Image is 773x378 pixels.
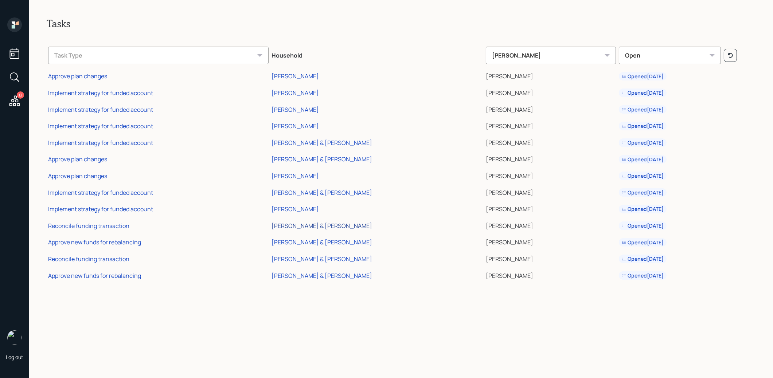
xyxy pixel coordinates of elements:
div: Opened [DATE] [622,89,664,97]
div: [PERSON_NAME] & [PERSON_NAME] [272,189,372,197]
div: [PERSON_NAME] & [PERSON_NAME] [272,255,372,263]
div: Approve new funds for rebalancing [48,238,141,246]
td: [PERSON_NAME] [484,83,617,100]
td: [PERSON_NAME] [484,166,617,183]
div: Implement strategy for funded account [48,139,153,147]
div: Task Type [48,47,269,64]
div: Opened [DATE] [622,172,664,180]
div: Log out [6,354,23,361]
td: [PERSON_NAME] [484,117,617,133]
td: [PERSON_NAME] [484,133,617,150]
td: [PERSON_NAME] [484,67,617,84]
div: Reconcile funding transaction [48,222,129,230]
td: [PERSON_NAME] [484,183,617,200]
div: [PERSON_NAME] & [PERSON_NAME] [272,222,372,230]
div: [PERSON_NAME] & [PERSON_NAME] [272,155,372,163]
td: [PERSON_NAME] [484,200,617,216]
div: [PERSON_NAME] [486,47,616,64]
div: [PERSON_NAME] [272,205,319,213]
td: [PERSON_NAME] [484,100,617,117]
div: Approve plan changes [48,72,107,80]
td: [PERSON_NAME] [484,216,617,233]
td: [PERSON_NAME] [484,150,617,167]
div: Opened [DATE] [622,189,664,196]
div: Approve plan changes [48,155,107,163]
div: Opened [DATE] [622,239,664,246]
div: Opened [DATE] [622,156,664,163]
div: Approve new funds for rebalancing [48,272,141,280]
div: [PERSON_NAME] [272,172,319,180]
td: [PERSON_NAME] [484,233,617,250]
div: [PERSON_NAME] & [PERSON_NAME] [272,139,372,147]
div: [PERSON_NAME] & [PERSON_NAME] [272,238,372,246]
h2: Tasks [47,17,756,30]
div: Opened [DATE] [622,222,664,229]
div: [PERSON_NAME] & [PERSON_NAME] [272,272,372,280]
div: Opened [DATE] [622,106,664,113]
td: [PERSON_NAME] [484,249,617,266]
div: Approve plan changes [48,172,107,180]
div: Reconcile funding transaction [48,255,129,263]
td: [PERSON_NAME] [484,266,617,283]
div: Open [619,47,721,64]
div: Opened [DATE] [622,73,664,80]
img: treva-nostdahl-headshot.png [7,330,22,345]
div: Opened [DATE] [622,205,664,213]
div: Opened [DATE] [622,272,664,279]
div: [PERSON_NAME] [272,122,319,130]
div: Implement strategy for funded account [48,189,153,197]
div: [PERSON_NAME] [272,106,319,114]
div: Implement strategy for funded account [48,89,153,97]
div: [PERSON_NAME] [272,89,319,97]
div: Opened [DATE] [622,122,664,130]
div: Implement strategy for funded account [48,122,153,130]
div: Opened [DATE] [622,139,664,146]
th: Household [270,42,484,67]
div: 13 [17,91,24,99]
div: Implement strategy for funded account [48,205,153,213]
div: Opened [DATE] [622,255,664,263]
div: [PERSON_NAME] [272,72,319,80]
div: Implement strategy for funded account [48,106,153,114]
